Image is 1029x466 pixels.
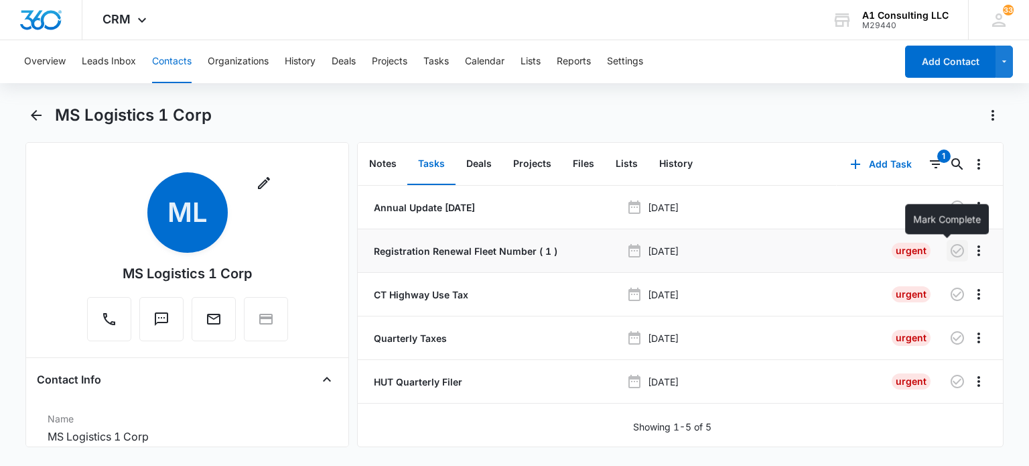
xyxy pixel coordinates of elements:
div: account name [862,10,949,21]
a: Email [192,318,236,329]
button: Actions [982,105,1004,126]
p: [DATE] [648,200,679,215]
div: MS Logistics 1 Corp [123,264,252,284]
button: Call [87,297,131,341]
button: Overflow Menu [968,371,989,392]
div: Urgent [892,243,931,259]
a: Call [87,318,131,329]
button: Back [25,105,46,126]
button: Overflow Menu [968,327,989,349]
button: Lists [521,40,541,83]
button: Lists [605,143,648,185]
a: CT Highway Use Tax [371,288,468,302]
button: Overflow Menu [968,284,989,305]
button: History [648,143,703,185]
div: Urgent [892,286,931,302]
button: Overflow Menu [968,196,989,218]
button: Overview [24,40,66,83]
button: Text [139,297,184,341]
button: Search... [947,154,968,175]
button: Tasks [423,40,449,83]
h1: MS Logistics 1 Corp [55,105,212,125]
button: Reports [557,40,591,83]
a: Text [139,318,184,329]
button: Projects [502,143,562,185]
button: Calendar [465,40,504,83]
p: [DATE] [648,288,679,302]
button: Filters [925,154,947,175]
span: ML [147,172,228,253]
div: 1 items [937,150,951,163]
span: CRM [102,12,131,26]
button: Overflow Menu [968,154,989,175]
button: Add Contact [905,46,996,78]
a: Annual Update [DATE] [371,200,475,215]
button: Email [192,297,236,341]
button: History [285,40,316,83]
button: Organizations [208,40,269,83]
a: Quarterly Taxes [371,331,447,345]
div: Urgent [892,373,931,390]
button: Projects [372,40,407,83]
button: Notes [358,143,407,185]
p: [DATE] [648,244,679,258]
button: Files [562,143,605,185]
p: [DATE] [648,375,679,389]
button: Leads Inbox [82,40,136,83]
dd: MS Logistics 1 Corp [48,428,326,445]
div: NameMS Logistics 1 Corp [37,406,337,451]
div: notifications count [1003,5,1014,15]
div: account id [862,21,949,30]
h4: Contact Info [37,371,101,388]
button: Overflow Menu [968,240,989,261]
a: HUT Quarterly Filer [371,375,462,389]
button: Tasks [407,143,456,185]
button: Deals [456,143,502,185]
label: Name [48,412,326,426]
button: Add Task [837,148,925,180]
p: [DATE] [648,331,679,345]
div: Urgent [892,330,931,346]
button: Settings [607,40,643,83]
button: Contacts [152,40,192,83]
span: 33 [1003,5,1014,15]
button: Deals [332,40,356,83]
a: Registration Renewal Fleet Number ( 1 ) [371,244,557,258]
button: Close [316,369,338,390]
p: Showing 1-5 of 5 [633,420,711,434]
div: Mark Complete [905,204,989,234]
